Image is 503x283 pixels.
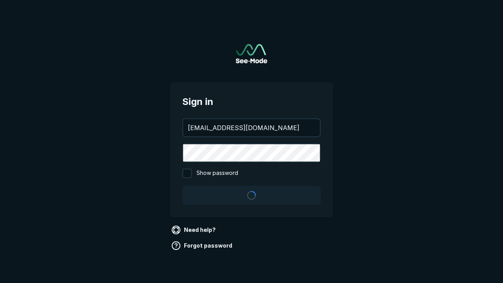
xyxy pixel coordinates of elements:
span: Show password [196,169,238,178]
a: Go to sign in [236,44,267,63]
span: Sign in [182,95,321,109]
a: Forgot password [170,239,235,252]
img: See-Mode Logo [236,44,267,63]
a: Need help? [170,224,219,236]
input: your@email.com [183,119,320,136]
